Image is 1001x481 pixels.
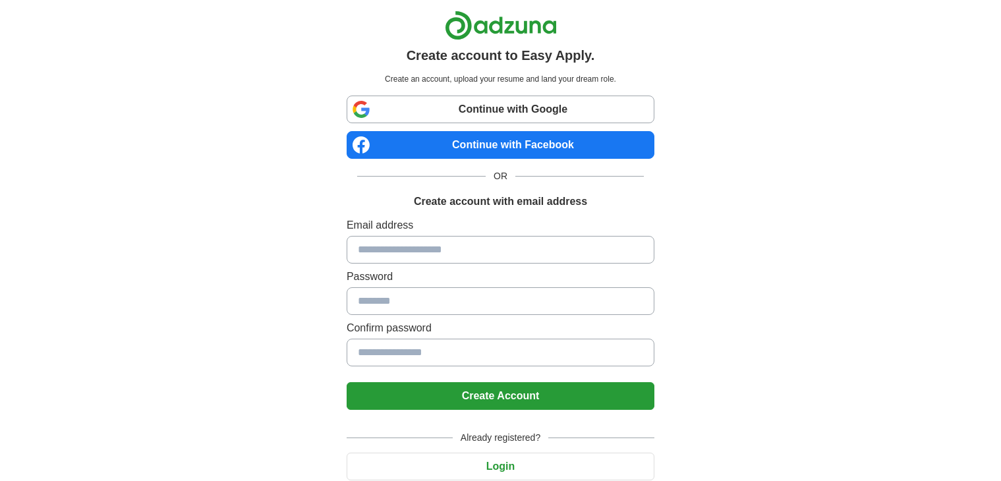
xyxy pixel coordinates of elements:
span: Already registered? [453,431,548,445]
h1: Create account to Easy Apply. [407,45,595,65]
button: Login [347,453,654,480]
label: Confirm password [347,320,654,336]
label: Password [347,269,654,285]
span: OR [486,169,515,183]
label: Email address [347,217,654,233]
a: Continue with Facebook [347,131,654,159]
a: Login [347,461,654,472]
img: Adzuna logo [445,11,557,40]
a: Continue with Google [347,96,654,123]
button: Create Account [347,382,654,410]
h1: Create account with email address [414,194,587,210]
p: Create an account, upload your resume and land your dream role. [349,73,652,85]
